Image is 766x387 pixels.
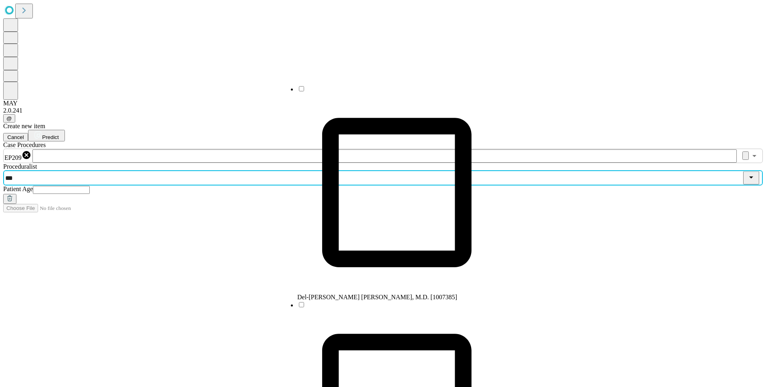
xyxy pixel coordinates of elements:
[4,150,31,161] div: EP209
[3,185,33,192] span: Patient Age
[3,141,46,148] span: Scheduled Procedure
[3,163,37,170] span: Proceduralist
[28,130,65,141] button: Predict
[743,171,759,185] button: Close
[7,134,24,140] span: Cancel
[42,134,58,140] span: Predict
[749,150,760,161] button: Open
[6,115,12,121] span: @
[3,114,15,123] button: @
[4,154,22,161] span: EP209
[742,151,749,160] button: Clear
[3,123,45,129] span: Create new item
[3,133,28,141] button: Cancel
[297,294,457,300] span: Del-[PERSON_NAME] [PERSON_NAME], M.D. [1007385]
[3,107,763,114] div: 2.0.241
[3,100,763,107] div: MAY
